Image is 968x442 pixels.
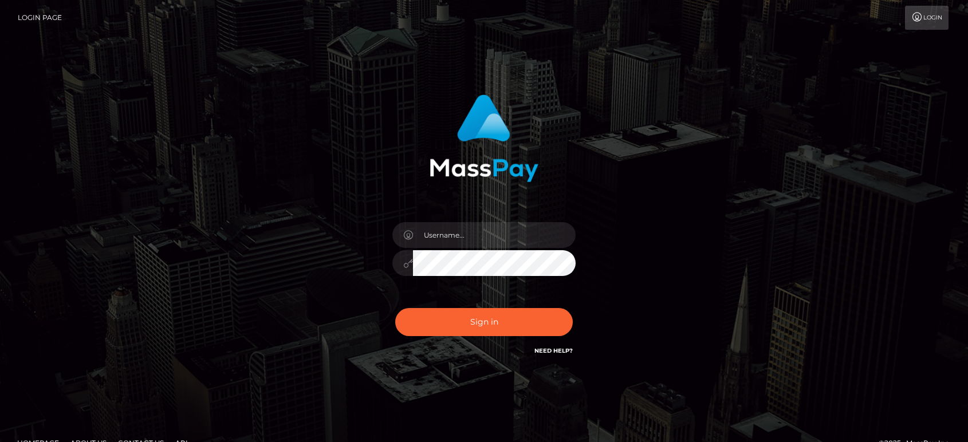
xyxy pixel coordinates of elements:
button: Sign in [395,308,573,336]
img: MassPay Login [430,94,538,182]
a: Login Page [18,6,62,30]
input: Username... [413,222,576,248]
a: Need Help? [534,347,573,354]
a: Login [905,6,949,30]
